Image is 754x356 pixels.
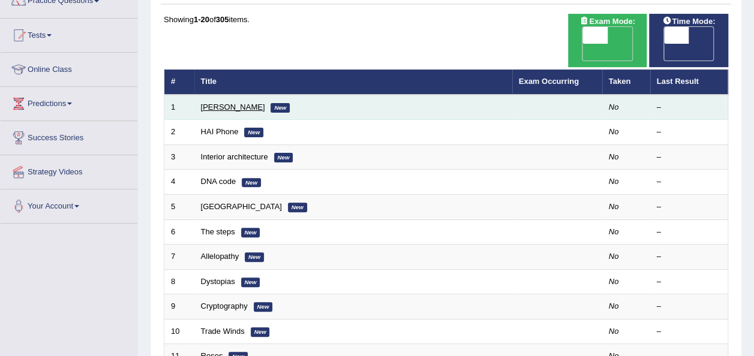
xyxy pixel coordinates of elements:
div: – [657,176,722,188]
a: [PERSON_NAME] [201,102,265,111]
div: – [657,227,722,238]
td: 4 [164,170,194,195]
td: 1 [164,95,194,120]
em: New [245,252,264,262]
a: Dystopias [201,277,235,286]
em: No [609,127,619,136]
a: Predictions [1,87,137,117]
span: Time Mode: [657,15,720,28]
b: 305 [216,15,229,24]
div: – [657,152,722,163]
a: Exam Occurring [519,77,579,86]
em: No [609,277,619,286]
th: Last Result [650,70,728,95]
em: No [609,177,619,186]
em: New [254,302,273,312]
a: Tests [1,19,137,49]
div: – [657,102,722,113]
em: New [271,103,290,113]
div: Show exams occurring in exams [568,14,647,67]
em: No [609,152,619,161]
em: New [274,153,293,162]
em: New [242,178,261,188]
a: Allelopathy [201,252,239,261]
em: New [251,327,270,337]
a: The steps [201,227,235,236]
a: Trade Winds [201,327,245,336]
div: – [657,301,722,312]
td: 9 [164,294,194,319]
em: New [241,277,260,287]
em: New [244,128,263,137]
th: Title [194,70,512,95]
th: Taken [602,70,650,95]
em: No [609,252,619,261]
a: [GEOGRAPHIC_DATA] [201,202,282,211]
a: Strategy Videos [1,155,137,185]
div: – [657,276,722,288]
em: No [609,202,619,211]
div: – [657,126,722,138]
div: – [657,326,722,337]
a: Success Stories [1,121,137,151]
div: – [657,251,722,263]
a: HAI Phone [201,127,239,136]
div: – [657,201,722,213]
em: No [609,327,619,336]
td: 6 [164,219,194,245]
b: 1-20 [194,15,209,24]
a: Interior architecture [201,152,268,161]
em: New [241,228,260,237]
a: DNA code [201,177,236,186]
td: 3 [164,144,194,170]
em: No [609,102,619,111]
em: No [609,301,619,310]
td: 5 [164,195,194,220]
em: No [609,227,619,236]
a: Cryptography [201,301,248,310]
th: # [164,70,194,95]
em: New [288,203,307,212]
td: 2 [164,120,194,145]
a: Online Class [1,53,137,83]
span: Exam Mode: [575,15,639,28]
div: Showing of items. [164,14,728,25]
td: 10 [164,319,194,344]
td: 7 [164,245,194,270]
td: 8 [164,269,194,294]
a: Your Account [1,189,137,219]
